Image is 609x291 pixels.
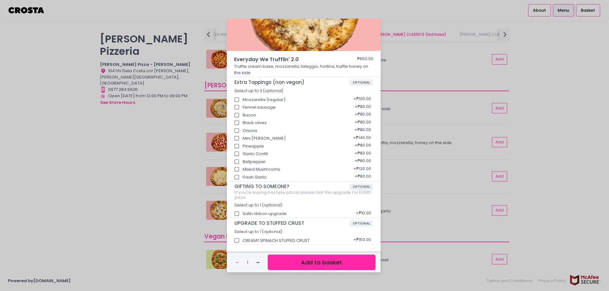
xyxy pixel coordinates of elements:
span: GIFTING TO SOMEONE? [234,184,350,189]
span: Select up to 1 (optional) [234,202,282,208]
button: Add to basket [268,255,376,270]
div: + ₱120.00 [351,163,373,175]
span: Everyday We Trufflin' 2.0 [234,56,339,63]
div: + ₱80.00 [352,148,373,160]
div: + ₱150.00 [351,235,373,247]
div: + ₱10.00 [354,208,373,220]
div: + ₱80.00 [352,171,373,183]
span: Extra Toppings (non vegan) [234,79,350,85]
span: OPTIONAL [350,79,373,86]
div: + ₱80.00 [352,125,373,137]
div: + ₱80.00 [352,109,373,121]
p: Truffle cream base, mozzarella, taleggio, fontina, truffle honey on the side [234,63,374,76]
span: OPTIONAL [350,220,373,227]
div: + ₱80.00 [352,156,373,168]
div: + ₱140.00 [351,132,373,144]
div: + ₱100.00 [351,94,373,106]
span: Select up to 1 (optional) [234,229,282,234]
div: + ₱80.00 [352,117,373,129]
div: ₱650.00 [357,56,373,63]
div: + ₱80.00 [352,140,373,152]
div: + ₱80.00 [352,101,373,113]
div: If you're buying multiple pizzas please tick this upgrade for EVERY pizza [234,190,373,200]
span: OPTIONAL [350,184,373,190]
span: Select up to 3 (optional) [234,88,283,93]
span: UPGRADE TO STUFFED CRUST [234,220,350,226]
